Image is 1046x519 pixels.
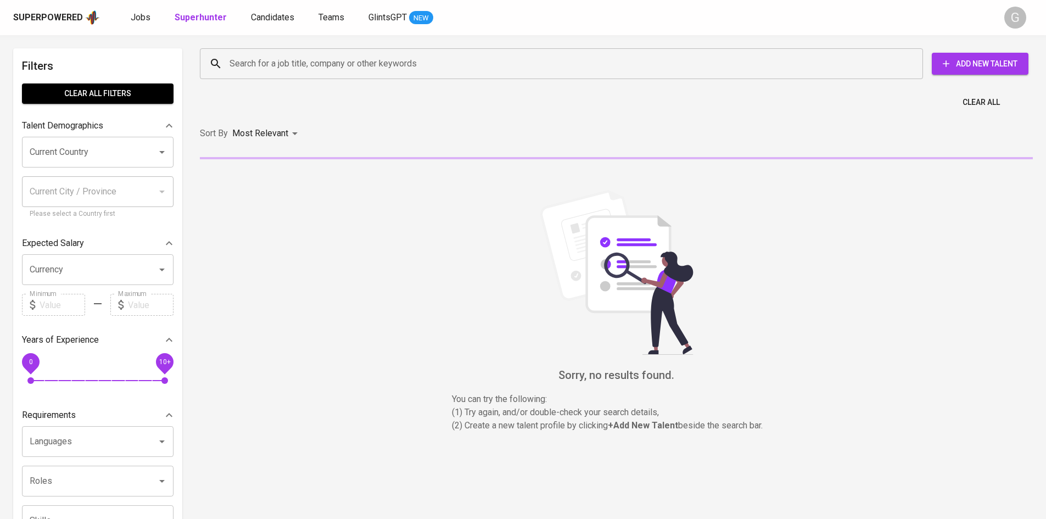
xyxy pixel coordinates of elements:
p: Requirements [22,409,76,422]
button: Add New Talent [932,53,1028,75]
button: Open [154,473,170,489]
span: Add New Talent [941,57,1020,71]
button: Open [154,144,170,160]
h6: Filters [22,57,174,75]
button: Clear All [958,92,1004,113]
span: GlintsGPT [368,12,407,23]
a: GlintsGPT NEW [368,11,433,25]
div: Talent Demographics [22,115,174,137]
span: 0 [29,358,32,366]
div: G [1004,7,1026,29]
img: app logo [85,9,100,26]
p: Years of Experience [22,333,99,347]
p: Most Relevant [232,127,288,140]
p: Expected Salary [22,237,84,250]
div: Requirements [22,404,174,426]
span: Clear All filters [31,87,165,101]
p: You can try the following : [452,393,781,406]
input: Value [40,294,85,316]
input: Value [128,294,174,316]
div: Expected Salary [22,232,174,254]
a: Superpoweredapp logo [13,9,100,26]
p: Talent Demographics [22,119,103,132]
img: file_searching.svg [534,190,699,355]
button: Clear All filters [22,83,174,104]
span: 10+ [159,358,170,366]
a: Teams [318,11,346,25]
span: Clear All [963,96,1000,109]
a: Candidates [251,11,297,25]
a: Superhunter [175,11,229,25]
span: Candidates [251,12,294,23]
p: Please select a Country first [30,209,166,220]
span: Jobs [131,12,150,23]
span: Teams [318,12,344,23]
span: NEW [409,13,433,24]
button: Open [154,262,170,277]
a: Jobs [131,11,153,25]
p: (2) Create a new talent profile by clicking beside the search bar. [452,419,781,432]
b: Superhunter [175,12,227,23]
p: (1) Try again, and/or double-check your search details, [452,406,781,419]
b: + Add New Talent [608,420,678,431]
h6: Sorry, no results found. [200,366,1033,384]
div: Years of Experience [22,329,174,351]
div: Superpowered [13,12,83,24]
div: Most Relevant [232,124,301,144]
button: Open [154,434,170,449]
p: Sort By [200,127,228,140]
